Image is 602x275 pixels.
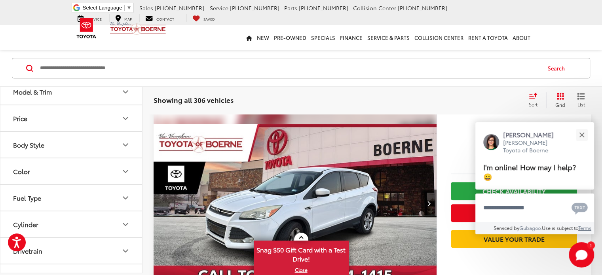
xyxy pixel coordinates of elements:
span: [PHONE_NUMBER] [230,4,279,12]
span: ▼ [127,5,132,11]
button: Next image [421,190,437,217]
div: Fuel Type [13,194,41,202]
span: $2,200 [451,128,577,148]
textarea: Type your message [475,193,594,222]
div: Price [13,115,27,122]
button: ColorColor [0,159,143,184]
a: Home [244,25,254,50]
button: Grid View [546,92,571,108]
span: ​ [124,5,125,11]
button: Get Price Now [451,204,577,222]
button: Close [573,126,590,143]
a: About [510,25,533,50]
div: Fuel Type [121,193,130,203]
span: Sort [529,101,537,108]
button: Toggle Chat Window [569,242,594,267]
a: Terms [578,224,591,231]
a: Map [109,14,138,22]
button: PricePrice [0,106,143,131]
span: Grid [555,101,565,108]
div: Color [121,167,130,176]
button: Chat with SMS [569,199,590,216]
button: CylinderCylinder [0,212,143,237]
a: Service & Parts: Opens in a new tab [365,25,412,50]
a: Collision Center [412,25,466,50]
div: Color [13,168,30,175]
div: Drivetrain [121,246,130,256]
div: Close[PERSON_NAME][PERSON_NAME] Toyota of BoerneI'm online! How may I help? 😀Type your messageCha... [475,122,594,234]
span: [PHONE_NUMBER] [299,4,348,12]
button: Body StyleBody Style [0,132,143,158]
svg: Start Chat [569,242,594,267]
span: Select Language [83,5,122,11]
a: My Saved Vehicles [186,14,221,22]
a: Check Availability [451,182,577,200]
img: Toyota [72,15,101,41]
div: Price [121,114,130,123]
span: [DATE] Price: [451,152,577,159]
p: [PERSON_NAME] Toyota of Boerne [503,139,562,154]
input: Search by Make, Model, or Keyword [39,59,540,78]
span: [PHONE_NUMBER] [398,4,447,12]
span: Parts [284,4,297,12]
a: Value Your Trade [451,230,577,248]
div: Body Style [13,141,44,149]
a: Contact [139,14,180,22]
a: Specials [309,25,338,50]
button: Fuel TypeFuel Type [0,185,143,211]
span: Collision Center [353,4,396,12]
span: Use is subject to [542,224,578,231]
a: Finance [338,25,365,50]
span: [PHONE_NUMBER] [155,4,204,12]
p: [PERSON_NAME] [503,130,562,139]
div: Drivetrain [13,247,42,255]
span: Snag $50 Gift Card with a Test Drive! [254,241,348,266]
a: Select Language​ [83,5,132,11]
a: Rent a Toyota [466,25,510,50]
svg: Text [572,202,588,214]
a: Pre-Owned [272,25,309,50]
span: Serviced by [494,224,519,231]
a: New [254,25,272,50]
a: Gubagoo. [519,224,542,231]
span: Service [210,4,228,12]
button: Model & TrimModel & Trim [0,79,143,105]
button: Search [540,58,576,78]
button: DrivetrainDrivetrain [0,238,143,264]
span: 1 [590,243,592,247]
div: Cylinder [121,220,130,229]
div: Model & Trim [13,88,52,96]
img: Vic Vaughan Toyota of Boerne [110,21,166,35]
span: List [577,101,585,108]
div: Body Style [121,140,130,150]
button: Select sort value [525,92,546,108]
button: List View [571,92,591,108]
div: Model & Trim [121,87,130,97]
span: Sales [139,4,153,12]
div: Cylinder [13,221,38,228]
span: Showing all 306 vehicles [154,95,234,104]
a: Service [72,14,108,22]
span: I'm online! How may I help? 😀 [483,161,576,182]
span: Saved [203,16,215,21]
